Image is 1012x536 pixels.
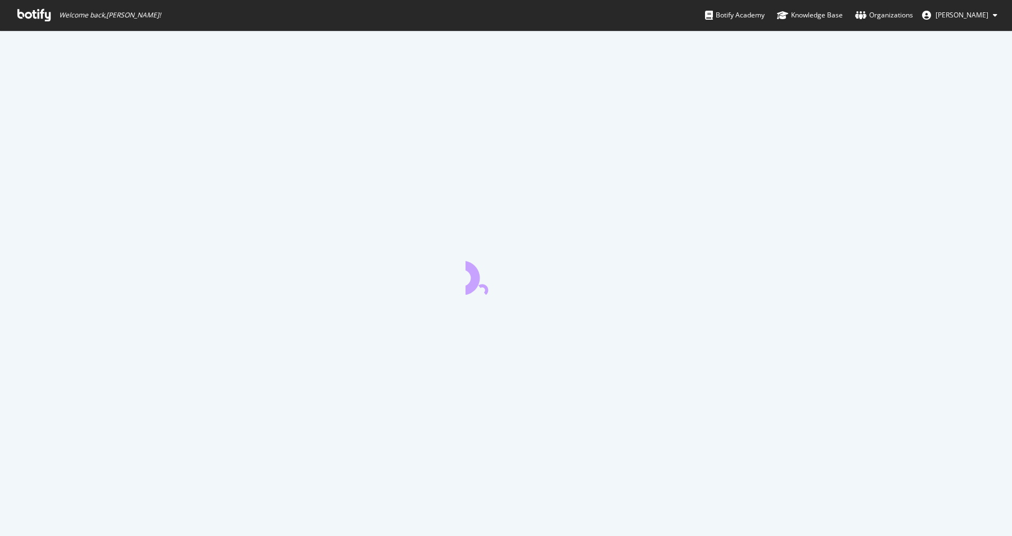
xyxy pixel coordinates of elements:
[777,10,843,21] div: Knowledge Base
[936,10,988,20] span: Abdallah Khalidi
[59,11,161,20] span: Welcome back, [PERSON_NAME] !
[705,10,765,21] div: Botify Academy
[466,254,546,295] div: animation
[855,10,913,21] div: Organizations
[913,6,1006,24] button: [PERSON_NAME]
